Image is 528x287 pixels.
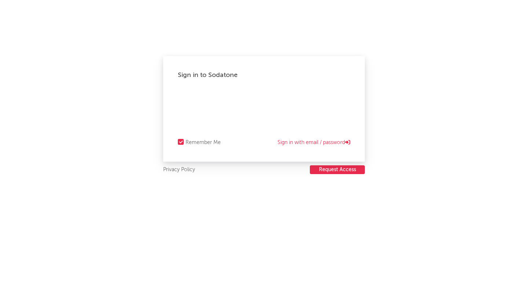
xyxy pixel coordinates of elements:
[186,138,221,147] div: Remember Me
[310,165,365,174] button: Request Access
[310,165,365,174] a: Request Access
[163,165,195,174] a: Privacy Policy
[178,71,350,80] div: Sign in to Sodatone
[278,138,350,147] a: Sign in with email / password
